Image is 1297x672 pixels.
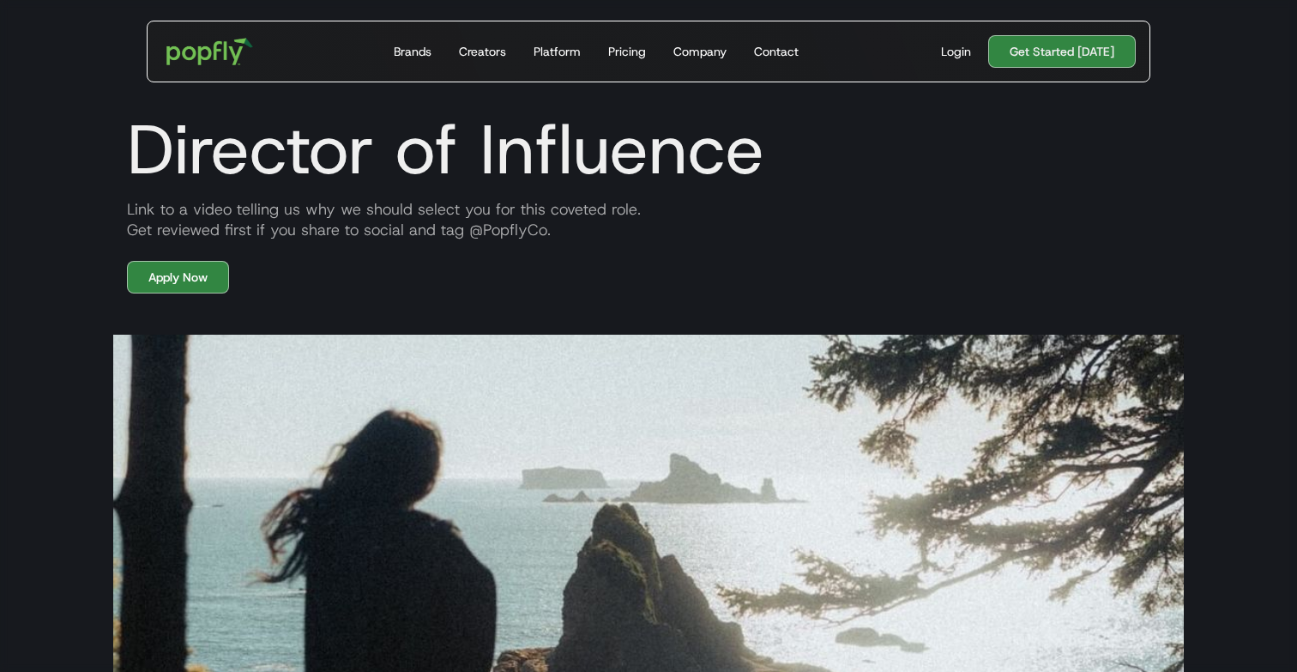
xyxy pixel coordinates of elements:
div: Contact [754,43,799,60]
div: Company [673,43,727,60]
a: Company [667,21,733,82]
div: Brands [394,43,431,60]
a: Get Started [DATE] [988,35,1136,68]
h1: Director of Influence [113,108,1184,191]
a: Apply Now [127,261,229,294]
a: Creators [452,21,513,82]
div: Creators [459,43,506,60]
a: Contact [747,21,805,82]
a: Platform [527,21,588,82]
div: Pricing [608,43,646,60]
div: Link to a video telling us why we should select you for this coveted role. Get reviewed first if ... [113,199,1184,240]
a: home [154,26,265,77]
a: Pricing [601,21,653,82]
a: Login [934,43,978,60]
a: Brands [387,21,438,82]
div: Platform [534,43,581,60]
div: Login [941,43,971,60]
